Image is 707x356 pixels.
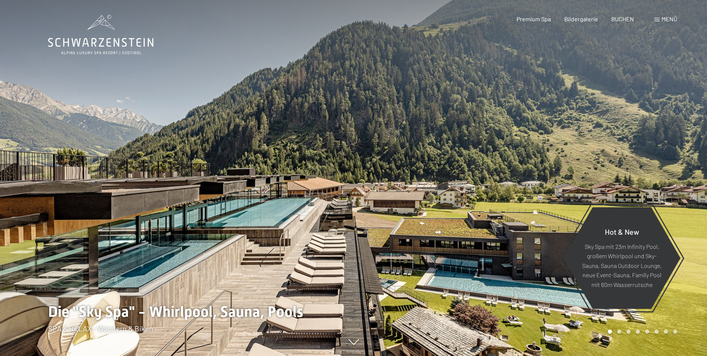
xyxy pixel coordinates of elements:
p: Sky Spa mit 23m Infinity Pool, großem Whirlpool und Sky-Sauna, Sauna Outdoor Lounge, neue Event-S... [581,241,662,289]
div: Carousel Page 2 [617,330,621,334]
div: Carousel Page 3 [626,330,631,334]
span: Hot & New [605,227,639,236]
div: Carousel Page 6 [654,330,659,334]
div: Carousel Page 1 (Current Slide) [608,330,612,334]
div: Carousel Page 5 [645,330,649,334]
a: BUCHEN [611,15,634,22]
span: Menü [662,15,677,22]
div: Carousel Page 4 [636,330,640,334]
div: Carousel Page 8 [673,330,677,334]
a: Premium Spa [517,15,551,22]
a: Hot & New Sky Spa mit 23m Infinity Pool, großem Whirlpool und Sky-Sauna, Sauna Outdoor Lounge, ne... [563,207,681,309]
a: Bildergalerie [564,15,598,22]
div: Carousel Page 7 [664,330,668,334]
div: Carousel Pagination [605,330,677,334]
